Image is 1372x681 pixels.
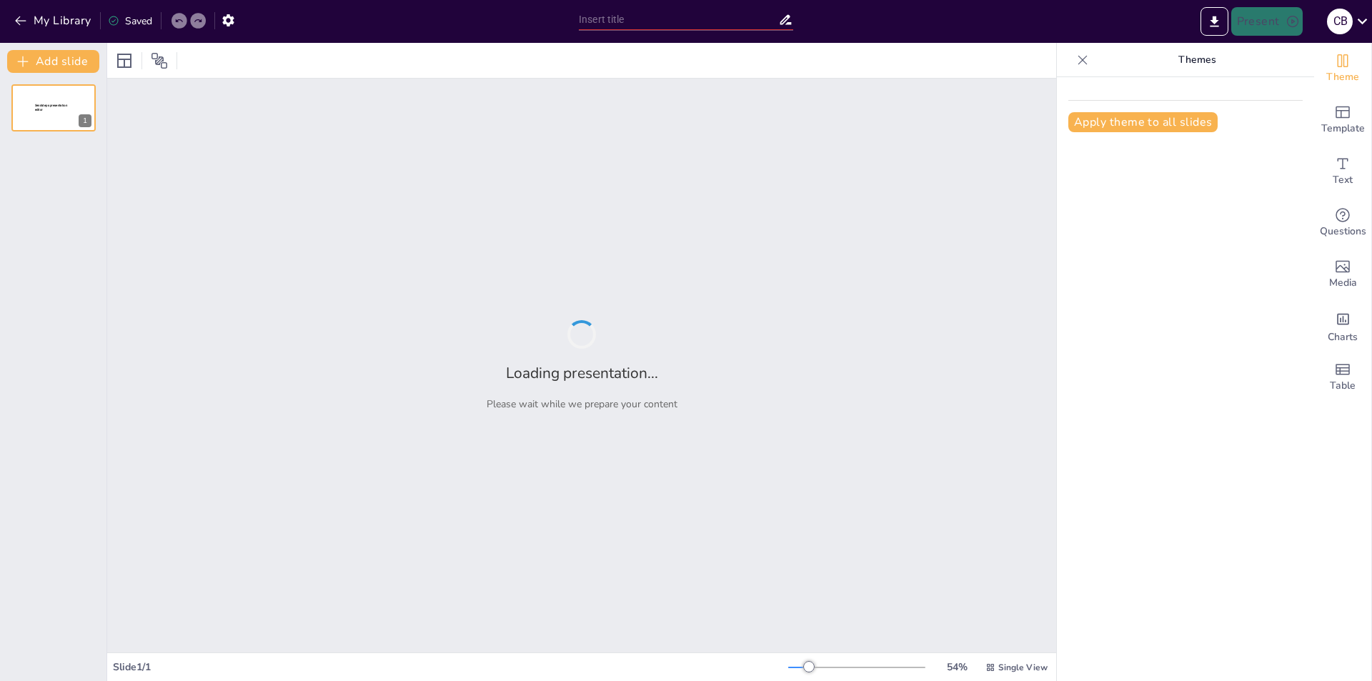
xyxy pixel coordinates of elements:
div: Add a table [1314,352,1371,403]
button: C B [1327,7,1353,36]
span: Position [151,52,168,69]
p: Themes [1094,43,1300,77]
div: Add charts and graphs [1314,300,1371,352]
div: Add text boxes [1314,146,1371,197]
span: Single View [998,662,1048,673]
div: Get real-time input from your audience [1314,197,1371,249]
div: 1 [11,84,96,131]
p: Please wait while we prepare your content [487,397,677,411]
div: Add ready made slides [1314,94,1371,146]
button: Present [1231,7,1303,36]
button: My Library [11,9,97,32]
button: Add slide [7,50,99,73]
span: Template [1321,121,1365,136]
div: Slide 1 / 1 [113,660,788,674]
div: Change the overall theme [1314,43,1371,94]
span: Table [1330,378,1356,394]
h2: Loading presentation... [506,363,658,383]
div: 1 [79,114,91,127]
button: Apply theme to all slides [1068,112,1218,132]
input: Insert title [579,9,778,30]
span: Media [1329,275,1357,291]
div: Layout [113,49,136,72]
span: Sendsteps presentation editor [35,104,67,111]
button: Export to PowerPoint [1200,7,1228,36]
span: Questions [1320,224,1366,239]
div: Saved [108,14,152,28]
div: Add images, graphics, shapes or video [1314,249,1371,300]
div: 54 % [940,660,974,674]
span: Theme [1326,69,1359,85]
span: Text [1333,172,1353,188]
span: Charts [1328,329,1358,345]
div: C B [1327,9,1353,34]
